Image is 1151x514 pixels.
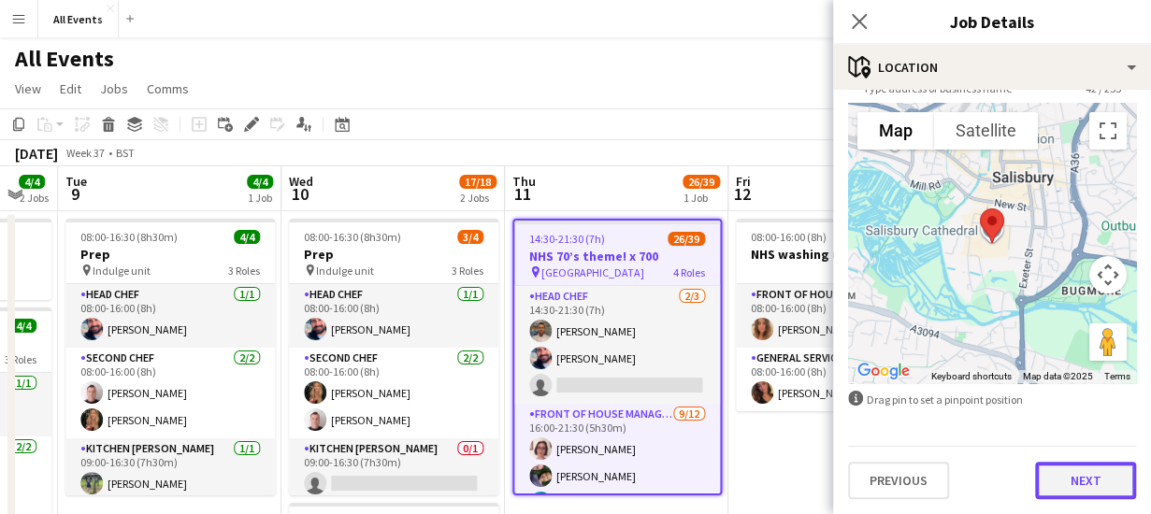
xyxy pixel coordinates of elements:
[736,246,945,263] h3: NHS washing up
[286,183,313,205] span: 10
[541,265,644,279] span: [GEOGRAPHIC_DATA]
[289,438,498,502] app-card-role: Kitchen [PERSON_NAME]0/109:00-16:30 (7h30m)
[139,77,196,101] a: Comms
[736,348,945,411] app-card-role: General service member1/108:00-16:00 (8h)[PERSON_NAME]
[668,232,705,246] span: 26/39
[934,112,1038,150] button: Show satellite imagery
[7,77,49,101] a: View
[65,348,275,438] app-card-role: Second Chef2/208:00-16:00 (8h)[PERSON_NAME][PERSON_NAME]
[20,191,49,205] div: 2 Jobs
[1089,323,1127,361] button: Drag Pegman onto the map to open Street View
[673,265,705,279] span: 4 Roles
[65,173,87,190] span: Tue
[316,264,374,278] span: Indulge unit
[512,219,722,495] app-job-card: 14:30-21:30 (7h)26/39NHS 70’s theme! x 700 [GEOGRAPHIC_DATA]4 RolesHead Chef2/314:30-21:30 (7h)[P...
[848,462,949,499] button: Previous
[529,232,605,246] span: 14:30-21:30 (7h)
[116,146,135,160] div: BST
[289,348,498,438] app-card-role: Second Chef2/208:00-16:00 (8h)[PERSON_NAME][PERSON_NAME]
[10,319,36,333] span: 4/4
[512,173,536,190] span: Thu
[457,230,483,244] span: 3/4
[1035,462,1136,499] button: Next
[93,77,136,101] a: Jobs
[683,191,719,205] div: 1 Job
[857,112,934,150] button: Show street map
[52,77,89,101] a: Edit
[736,219,945,411] app-job-card: 08:00-16:00 (8h)2/2NHS washing up2 RolesFront of House Manager1/108:00-16:00 (8h)[PERSON_NAME]Gen...
[5,352,36,366] span: 3 Roles
[853,359,914,383] img: Google
[100,80,128,97] span: Jobs
[65,219,275,495] app-job-card: 08:00-16:30 (8h30m)4/4Prep Indulge unit3 RolesHead Chef1/108:00-16:00 (8h)[PERSON_NAME]Second Che...
[93,264,151,278] span: Indulge unit
[514,286,720,404] app-card-role: Head Chef2/314:30-21:30 (7h)[PERSON_NAME][PERSON_NAME]
[234,230,260,244] span: 4/4
[510,183,536,205] span: 11
[1104,371,1130,381] a: Terms (opens in new tab)
[60,80,81,97] span: Edit
[228,264,260,278] span: 3 Roles
[459,175,496,189] span: 17/18
[19,175,45,189] span: 4/4
[1023,371,1093,381] span: Map data ©2025
[751,230,827,244] span: 08:00-16:00 (8h)
[65,246,275,263] h3: Prep
[80,230,178,244] span: 08:00-16:30 (8h30m)
[289,246,498,263] h3: Prep
[65,284,275,348] app-card-role: Head Chef1/108:00-16:00 (8h)[PERSON_NAME]
[63,183,87,205] span: 9
[147,80,189,97] span: Comms
[833,45,1151,90] div: Location
[736,173,751,190] span: Fri
[62,146,108,160] span: Week 37
[1089,256,1127,293] button: Map camera controls
[736,284,945,348] app-card-role: Front of House Manager1/108:00-16:00 (8h)[PERSON_NAME]
[833,9,1151,34] h3: Job Details
[289,173,313,190] span: Wed
[289,284,498,348] app-card-role: Head Chef1/108:00-16:00 (8h)[PERSON_NAME]
[683,175,720,189] span: 26/39
[452,264,483,278] span: 3 Roles
[38,1,119,37] button: All Events
[289,219,498,495] app-job-card: 08:00-16:30 (8h30m)3/4Prep Indulge unit3 RolesHead Chef1/108:00-16:00 (8h)[PERSON_NAME]Second Che...
[1089,112,1127,150] button: Toggle fullscreen view
[15,80,41,97] span: View
[733,183,751,205] span: 12
[15,144,58,163] div: [DATE]
[65,438,275,502] app-card-role: Kitchen [PERSON_NAME]1/109:00-16:30 (7h30m)[PERSON_NAME]
[931,370,1012,383] button: Keyboard shortcuts
[247,175,273,189] span: 4/4
[514,248,720,264] h3: NHS 70’s theme! x 700
[460,191,496,205] div: 2 Jobs
[15,45,114,73] h1: All Events
[304,230,401,244] span: 08:00-16:30 (8h30m)
[853,359,914,383] a: Open this area in Google Maps (opens a new window)
[848,391,1136,408] div: Drag pin to set a pinpoint position
[248,191,272,205] div: 1 Job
